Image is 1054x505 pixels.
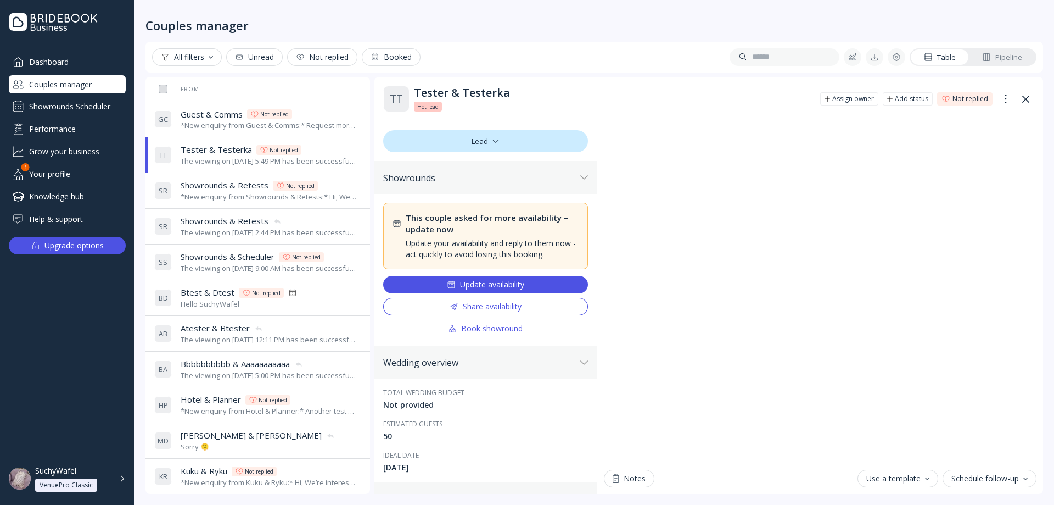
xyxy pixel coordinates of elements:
[154,360,172,378] div: B A
[181,323,250,334] span: Atester & Btester
[417,102,439,111] span: Hot lead
[857,470,938,487] button: Use a template
[181,442,335,452] div: Sorry 🫠
[154,146,172,164] div: T T
[235,53,274,62] div: Unread
[924,52,956,63] div: Table
[154,85,199,93] div: From
[9,53,126,71] a: Dashboard
[9,187,126,206] a: Knowledge hub
[362,48,421,66] button: Booked
[383,431,588,442] div: 50
[383,357,576,368] div: Wedding overview
[181,215,268,227] span: Showrounds & Retests
[181,394,241,406] span: Hotel & Planner
[604,470,654,487] button: Notes
[181,335,357,345] div: The viewing on [DATE] 12:11 PM has been successfully cancelled by SuchyWafel.
[895,95,928,103] div: Add status
[383,276,588,293] button: Update availability
[9,165,126,183] div: Your profile
[226,48,283,66] button: Unread
[154,432,172,449] div: M D
[181,180,268,191] span: Showrounds & Retests
[154,218,172,235] div: S R
[181,263,357,274] div: The viewing on [DATE] 9:00 AM has been successfully cancelled by SuchyWafel.
[383,298,588,315] button: Share availability
[982,52,1022,63] div: Pipeline
[383,419,588,429] div: Estimated guests
[181,406,357,417] div: *New enquiry from Hotel & Planner:* Another test message *They're interested in receiving the fol...
[181,251,274,263] span: Showrounds & Scheduler
[383,388,588,397] div: Total wedding budget
[181,478,357,488] div: *New enquiry from Kuku & Ryku:* Hi, We’re interested in your venue for our wedding! We would like...
[44,238,104,253] div: Upgrade options
[9,237,126,254] button: Upgrade options
[383,86,410,112] div: T T
[154,182,172,199] div: S R
[154,396,172,414] div: H P
[286,181,315,190] div: Not replied
[181,465,227,477] span: Kuku & Ryku
[252,288,281,297] div: Not replied
[943,470,1036,487] button: Schedule follow-up
[414,86,811,99] div: Tester & Testerka
[181,156,357,167] div: The viewing on [DATE] 5:49 PM has been successfully cancelled by SuchyWafel.
[952,95,988,103] div: Not replied
[9,98,126,115] a: Showrounds Scheduler
[154,325,172,342] div: A B
[866,474,929,483] div: Use a template
[383,399,588,410] div: Not provided
[9,120,126,138] a: Performance
[287,48,357,66] button: Not replied
[448,324,523,333] div: Book showround
[9,75,126,93] a: Couples manager
[40,481,93,490] div: VenuePro Classic
[447,280,524,289] div: Update availability
[152,48,222,66] button: All filters
[613,474,646,483] div: Notes
[260,110,289,119] div: Not replied
[296,53,349,62] div: Not replied
[259,396,287,404] div: Not replied
[145,18,249,33] div: Couples manager
[383,130,588,152] div: Lead
[292,253,321,262] div: Not replied
[383,462,588,473] div: [DATE]
[9,142,126,160] a: Grow your business
[383,320,588,337] button: Book showround
[9,210,126,228] a: Help & support
[245,467,273,476] div: Not replied
[181,370,357,381] div: The viewing on [DATE] 5:00 PM has been successfully cancelled by SuchyWafel.
[181,120,357,131] div: *New enquiry from Guest & Comms:* Request more availability test message. *They're interested in ...
[154,253,172,271] div: S S
[9,165,126,183] a: Your profile1
[181,192,357,202] div: *New enquiry from Showrounds & Retests:* Hi, We're interested in your venue! Can you let us know ...
[604,121,1036,463] iframe: Chat
[9,468,31,490] img: dpr=1,fit=cover,g=face,w=48,h=48
[154,468,172,485] div: K R
[181,109,243,120] span: Guest & Comms
[154,289,172,307] div: B D
[161,53,213,62] div: All filters
[154,110,172,128] div: G C
[406,238,579,260] div: Update your availability and reply to them now - act quickly to avoid losing this booking.
[383,451,588,460] div: Ideal date
[181,287,234,298] span: Btest & Dtest
[21,163,30,171] div: 1
[383,493,576,504] div: Contact details
[181,358,290,370] span: Bbbbbbbbbb & Aaaaaaaaaaa
[450,302,522,311] div: Share availability
[371,53,412,62] div: Booked
[406,212,579,236] div: This couple asked for more availability – update now
[181,227,357,238] div: The viewing on [DATE] 2:44 PM has been successfully cancelled by SuchyWafel.
[35,466,76,476] div: SuchyWafel
[181,144,252,156] span: Tester & Testerka
[181,299,297,309] div: Hello SuchyWafel
[951,474,1028,483] div: Schedule follow-up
